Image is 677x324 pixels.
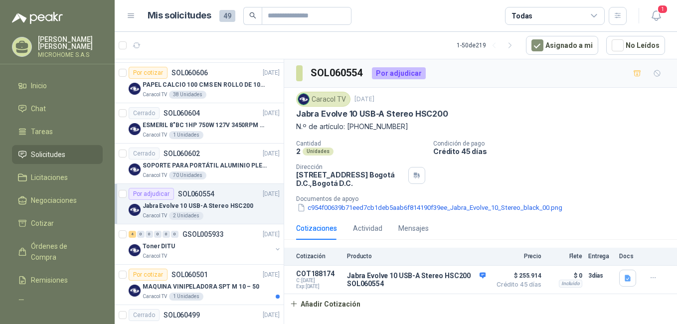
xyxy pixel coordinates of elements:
a: Negociaciones [12,191,103,210]
p: Dirección [296,163,404,170]
div: Cerrado [129,148,160,160]
div: Cerrado [129,107,160,119]
a: Inicio [12,76,103,95]
a: Tareas [12,122,103,141]
div: Por adjudicar [129,188,174,200]
p: Entrega [588,253,613,260]
p: Crédito 45 días [433,147,673,156]
p: [DATE] [354,95,374,104]
span: Licitaciones [31,172,68,183]
p: [DATE] [263,68,280,78]
span: Chat [31,103,46,114]
p: Caracol TV [143,252,167,260]
h1: Mis solicitudes [148,8,211,23]
button: 1 [647,7,665,25]
div: 0 [171,231,178,238]
a: CerradoSOL060604[DATE] Company LogoESMERIL 8"BC 1HP 750W 127V 3450RPM URREACaracol TV1 Unidades [115,103,284,144]
p: 2 [296,147,301,156]
div: 70 Unidades [169,171,206,179]
p: Caracol TV [143,91,167,99]
a: Licitaciones [12,168,103,187]
p: [DATE] [263,270,280,280]
span: Remisiones [31,275,68,286]
span: 49 [219,10,235,22]
p: SOL060604 [164,110,200,117]
p: Cotización [296,253,341,260]
div: Cerrado [129,309,160,321]
img: Logo peakr [12,12,63,24]
p: SOL060499 [164,312,200,319]
img: Company Logo [129,83,141,95]
p: ESMERIL 8"BC 1HP 750W 127V 3450RPM URREA [143,121,267,130]
p: [DATE] [263,230,280,239]
p: [PERSON_NAME] [PERSON_NAME] [38,36,103,50]
button: Añadir Cotización [284,294,366,314]
span: $ 255.914 [492,270,541,282]
p: Caracol TV [143,131,167,139]
span: Tareas [31,126,53,137]
a: Cotizar [12,214,103,233]
div: 38 Unidades [169,91,206,99]
button: c954f00639b71eed7cb1deb5aab6f814190f39ee_Jabra_Evolve_10_Stereo_black_00.png [296,202,563,213]
p: PAPEL CALCIO 100 CMS EN ROLLO DE 100 GR [143,80,267,90]
p: Jabra Evolve 10 USB-A Stereo HSC200 SOL060554 [347,272,486,288]
p: $ 0 [547,270,582,282]
a: 4 0 0 0 0 0 GSOL005933[DATE] Company LogoToner DITUCaracol TV [129,228,282,260]
div: 1 - 50 de 219 [457,37,518,53]
p: SOL060606 [171,69,208,76]
div: Por adjudicar [372,67,426,79]
div: Mensajes [398,223,429,234]
span: search [249,12,256,19]
p: [DATE] [263,109,280,118]
a: Configuración [12,294,103,313]
a: Órdenes de Compra [12,237,103,267]
span: 1 [657,4,668,14]
a: Solicitudes [12,145,103,164]
div: Por cotizar [129,67,168,79]
div: Caracol TV [296,92,350,107]
span: C: [DATE] [296,278,341,284]
div: 2 Unidades [169,212,203,220]
p: [DATE] [263,189,280,199]
p: Caracol TV [143,212,167,220]
p: Toner DITU [143,242,175,251]
div: Todas [511,10,532,21]
p: Documentos de apoyo [296,195,673,202]
p: 3 días [588,270,613,282]
a: Remisiones [12,271,103,290]
div: 0 [146,231,153,238]
span: Crédito 45 días [492,282,541,288]
div: Por cotizar [129,269,168,281]
div: Incluido [559,280,582,288]
p: [DATE] [263,311,280,320]
p: [STREET_ADDRESS] Bogotá D.C. , Bogotá D.C. [296,170,404,187]
img: Company Logo [129,123,141,135]
p: SOL060554 [178,190,214,197]
p: Caracol TV [143,171,167,179]
div: 0 [137,231,145,238]
p: MAQUINA VINIPELADORA SPT M 10 – 50 [143,282,259,292]
div: Unidades [303,148,334,156]
span: Cotizar [31,218,54,229]
p: Cantidad [296,140,425,147]
button: No Leídos [606,36,665,55]
p: Caracol TV [143,293,167,301]
p: Docs [619,253,639,260]
p: MICROHOME S.A.S [38,52,103,58]
p: [DATE] [263,149,280,159]
p: SOPORTE PARA PORTÁTIL ALUMINIO PLEGABLE VTA [143,161,267,170]
img: Company Logo [298,94,309,105]
p: N.º de artículo: [PHONE_NUMBER] [296,121,665,132]
a: CerradoSOL060602[DATE] Company LogoSOPORTE PARA PORTÁTIL ALUMINIO PLEGABLE VTACaracol TV70 Unidades [115,144,284,184]
p: SOL060501 [171,271,208,278]
p: Producto [347,253,486,260]
div: Actividad [353,223,382,234]
img: Company Logo [129,244,141,256]
img: Company Logo [129,163,141,175]
span: Inicio [31,80,47,91]
p: Condición de pago [433,140,673,147]
img: Company Logo [129,285,141,297]
span: Negociaciones [31,195,77,206]
span: Configuración [31,298,75,309]
a: Chat [12,99,103,118]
